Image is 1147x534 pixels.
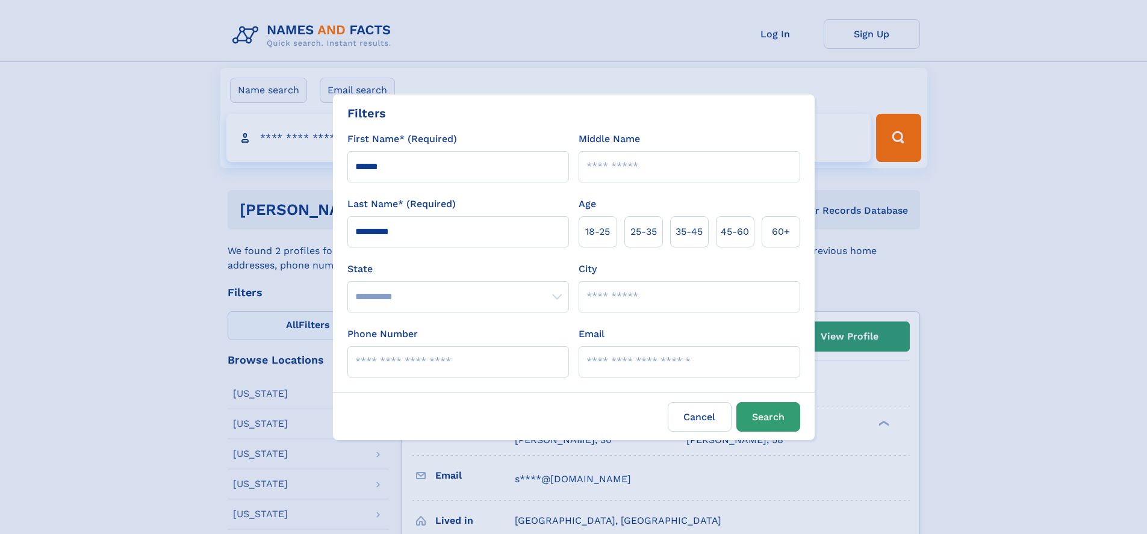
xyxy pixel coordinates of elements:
label: Age [579,197,596,211]
span: 60+ [772,225,790,239]
label: First Name* (Required) [347,132,457,146]
span: 45‑60 [721,225,749,239]
span: 35‑45 [676,225,703,239]
button: Search [736,402,800,432]
label: City [579,262,597,276]
label: Cancel [668,402,732,432]
label: Middle Name [579,132,640,146]
span: 25‑35 [630,225,657,239]
label: Last Name* (Required) [347,197,456,211]
label: Phone Number [347,327,418,341]
label: Email [579,327,605,341]
span: 18‑25 [585,225,610,239]
label: State [347,262,569,276]
div: Filters [347,104,386,122]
